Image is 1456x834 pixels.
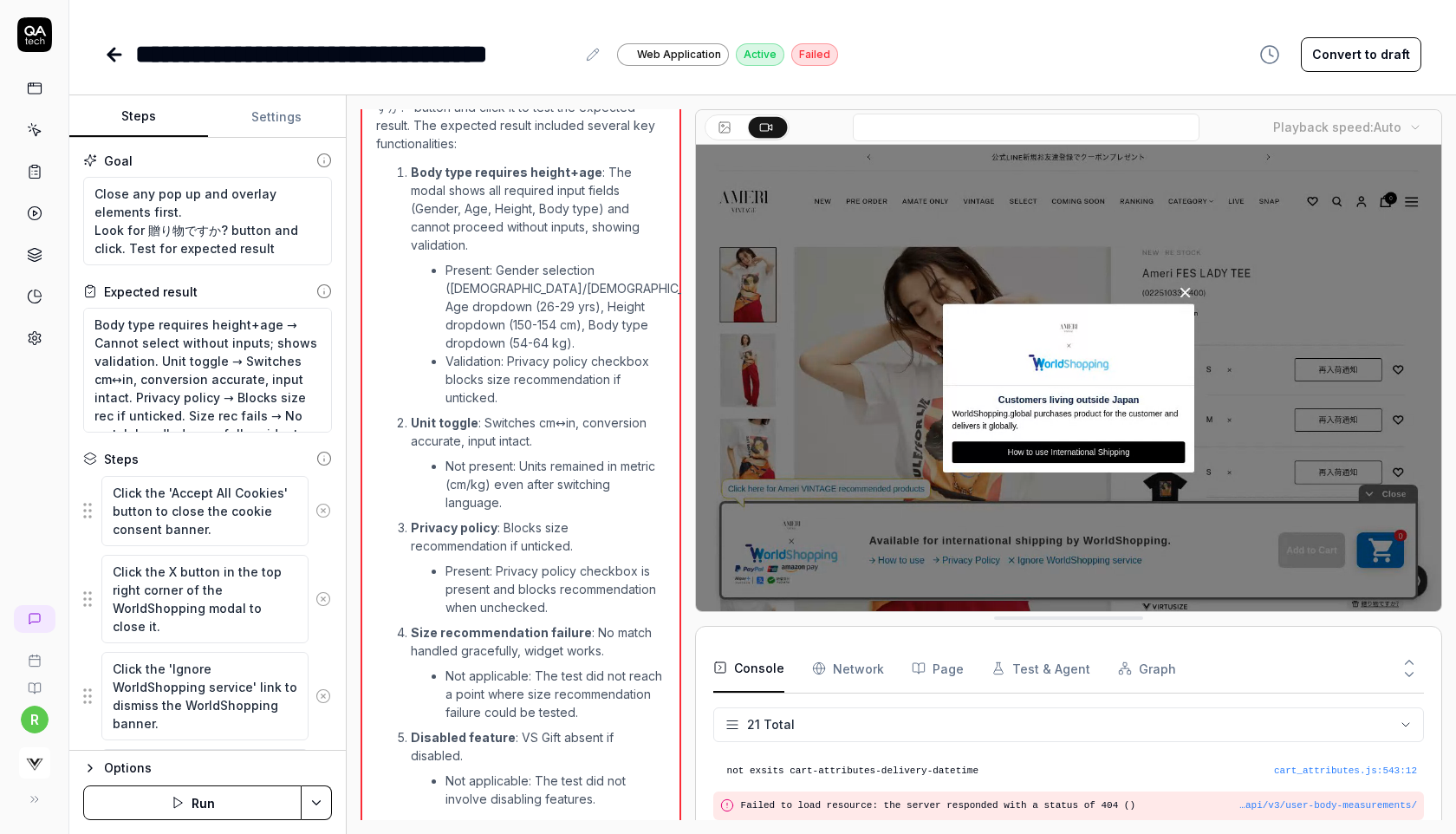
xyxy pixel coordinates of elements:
div: Playback speed: [1273,118,1401,136]
button: Remove step [309,582,338,616]
button: r [21,706,49,733]
div: Suggestions [83,475,332,547]
div: Failed [791,43,838,66]
span: Web Application [637,47,721,62]
li: Validation: Privacy policy checkbox blocks size recommendation if unticked. [445,352,666,407]
p: : Blocks size recommendation if unticked. [411,518,666,555]
strong: Disabled feature [411,730,516,745]
li: Not present: Units remained in metric (cm/kg) even after switching language. [445,457,666,511]
div: Options [104,758,332,779]
div: Suggestions [83,554,332,644]
button: Test & Agent [991,644,1090,693]
button: Network [812,644,884,693]
div: Steps [104,450,139,468]
button: Steps [69,96,208,138]
a: New conversation [14,605,55,633]
p: : The modal shows all required input fields (Gender, Age, Height, Body type) and cannot proceed w... [411,163,666,254]
strong: Body type requires height+age [411,165,602,179]
strong: Size recommendation failure [411,625,592,640]
button: Console [713,644,784,693]
button: Virtusize Logo [7,733,62,782]
a: Web Application [617,42,729,66]
button: …api/v3/user-body-measurements/ [1239,798,1417,813]
button: Convert to draft [1301,37,1421,72]
p: : VS Gift absent if disabled. [411,728,666,765]
div: Suggestions [83,748,332,820]
button: Run [83,785,302,820]
li: Not applicable: The test did not reach a point where size recommendation failure could be tested. [445,667,666,721]
pre: Failed to load resource: the server responded with a status of 404 () [741,798,1417,813]
div: Expected result [104,283,198,301]
p: : No match handled gracefully, widget works. [411,623,666,660]
li: Present: Gender selection ([DEMOGRAPHIC_DATA]/[DEMOGRAPHIC_DATA]), Age dropdown (26-29 yrs), Heig... [445,261,666,352]
p: : Switches cm↔in, conversion accurate, input intact. [411,414,666,450]
div: Active [736,43,784,66]
pre: not exsits cart-attributes-delivery-datetime [727,764,1417,779]
div: Suggestions [83,651,332,741]
li: Present: Privacy policy checkbox is present and blocks recommendation when unchecked. [445,562,666,616]
div: cart_attributes.js : 543 : 12 [1274,764,1417,779]
button: Page [912,644,964,693]
a: Book a call with us [7,640,62,668]
button: View version history [1249,37,1290,72]
a: Documentation [7,668,62,695]
button: cart_attributes.js:543:12 [1274,764,1417,779]
button: Graph [1118,644,1176,693]
button: Settings [208,96,347,138]
strong: Unit toggle [411,415,478,430]
img: Virtusize Logo [19,747,50,779]
li: Not applicable: The test did not involve disabling features. [445,772,666,808]
div: Goal [104,152,133,170]
button: Remove step [309,679,338,713]
button: Options [83,758,332,779]
button: Remove step [309,493,338,528]
strong: Privacy policy [411,520,497,535]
